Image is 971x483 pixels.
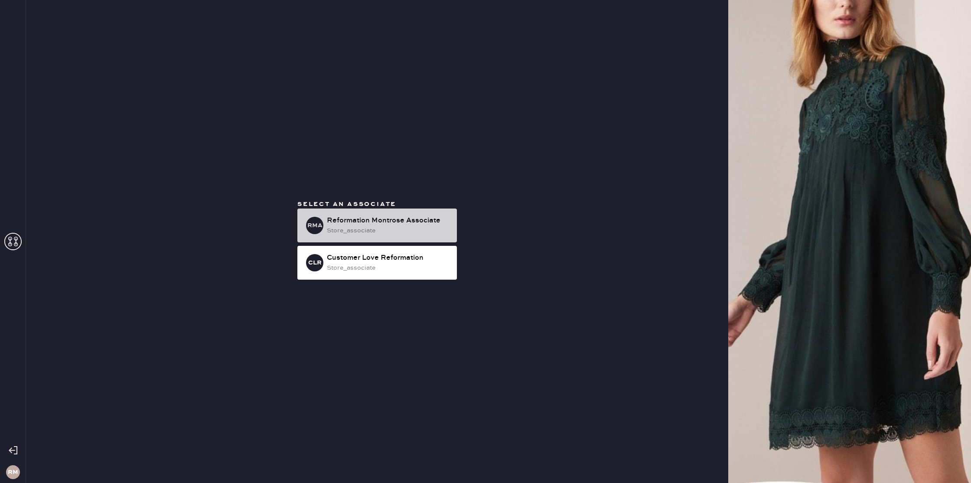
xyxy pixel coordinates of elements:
h3: CLR [308,260,322,266]
div: Reformation Montrose Associate [327,215,450,226]
iframe: Front Chat [930,444,967,481]
div: store_associate [327,263,450,273]
h3: RM [8,469,18,475]
h3: RMA [307,222,323,228]
div: store_associate [327,226,450,235]
div: Customer Love Reformation [327,253,450,263]
span: Select an associate [297,200,396,208]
